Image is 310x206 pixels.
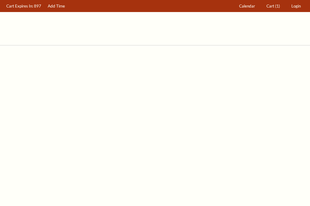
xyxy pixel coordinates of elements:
a: Add Time [45,0,68,12]
span: Cart [266,4,274,8]
span: (1) [275,4,280,8]
span: Login [291,4,301,8]
span: 897 [34,4,41,8]
a: Cart (1) [264,0,283,12]
a: Calendar [236,0,258,12]
span: Cart Expires In: [6,4,33,8]
a: Login [289,0,304,12]
span: Calendar [239,4,255,8]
